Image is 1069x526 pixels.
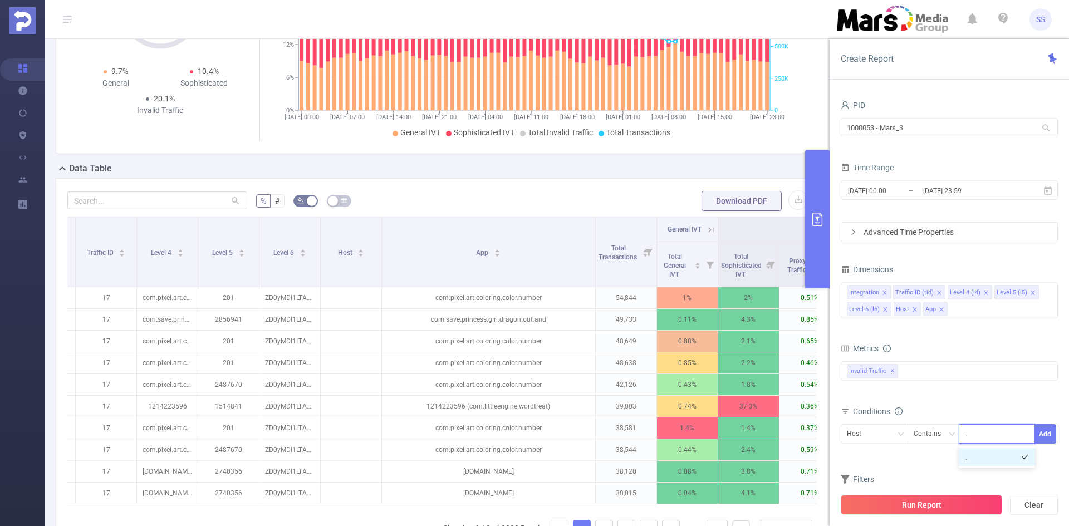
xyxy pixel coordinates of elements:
i: Filter menu [763,242,779,287]
span: 10.4% [198,67,219,76]
i: icon: caret-down [694,264,700,268]
tspan: 0% [286,107,294,114]
p: 38,015 [596,483,656,504]
span: 20.1% [154,94,175,103]
i: icon: close [882,290,887,297]
span: Host [338,249,354,257]
p: ZD0yMDI1LTA4LTEwIy0jaD0yMSMtI3I9MjEzNzQjLSNjPVVTIy0jdj1BcHAjLSNzPTI2Iy0jZG11PUhhcHB5K0NvbG9yJUMyJ... [259,374,320,395]
p: com.pixel.art.coloring.color.number [382,374,595,395]
tspan: [DATE] 23:00 [750,114,784,121]
li: Level 5 (l5) [994,285,1039,299]
i: icon: right [850,229,857,235]
p: 0.59% [779,439,840,460]
p: 17 [76,417,136,439]
div: Contains [914,425,949,443]
tspan: 250K [774,75,788,82]
p: 0.37% [779,417,840,439]
input: End date [922,183,1012,198]
p: ZD0yMDI1LTA4LTExIy0jaD0yIy0jcj0yMTM3NCMtI2M9VVMjLSN2PUFwcCMtI3M9MjYjLSNkbXU9SGFwcHkrQ29sb3IlQzIlQ... [259,439,320,460]
span: Time Range [841,163,894,172]
p: 17 [76,396,136,417]
p: com.pixel.art.coloring.color.number [137,439,198,460]
p: 17 [76,309,136,330]
p: 42,126 [596,374,656,395]
div: Sort [494,248,501,254]
p: com.pixel.art.coloring.color.number [137,287,198,308]
div: Sort [694,260,701,267]
p: 1214223596 (com.littleengine.wordtreat) [382,396,595,417]
p: 0.08% [657,461,718,482]
tspan: [DATE] 11:00 [514,114,548,121]
i: icon: caret-down [177,252,183,255]
p: [DOMAIN_NAME] [137,483,198,504]
h2: Data Table [69,162,112,175]
p: com.pixel.art.coloring.color.number [137,331,198,352]
i: Filter menu [702,242,718,287]
div: Level 6 (l6) [849,302,880,317]
span: Invalid Traffic [847,364,898,378]
div: Integration [849,286,879,300]
i: icon: caret-down [119,252,125,255]
div: Sort [119,248,125,254]
tspan: 12% [283,41,294,48]
div: Host [847,425,869,443]
div: icon: rightAdvanced Time Properties [841,223,1057,242]
li: Level 4 (l4) [948,285,992,299]
p: 4.1% [718,483,779,504]
i: icon: down [898,431,904,439]
li: Integration [847,285,891,299]
span: SS [1036,8,1045,31]
p: 54,844 [596,287,656,308]
div: Host [896,302,909,317]
p: 17 [76,287,136,308]
span: Level 5 [212,249,234,257]
p: [DOMAIN_NAME] [382,461,595,482]
li: . [959,448,1035,466]
i: icon: caret-up [494,248,501,251]
span: Total General IVT [664,253,686,278]
i: icon: caret-up [358,248,364,251]
p: 0.88% [657,331,718,352]
tspan: [DATE] 14:00 [376,114,410,121]
p: com.pixel.art.coloring.color.number [382,352,595,373]
i: icon: caret-down [238,252,244,255]
i: icon: close [1030,290,1036,297]
p: 38,581 [596,417,656,439]
div: App [925,302,936,317]
p: com.pixel.art.coloring.color.number [137,352,198,373]
p: com.pixel.art.coloring.color.number [382,439,595,460]
p: ZD0yMDI1LTA4LTExIy0jaD0yMCMtI3I9MjEzNzQjLSNjPVVTIy0jdj1BcHAjLSNzPTI2Iy0jZG11PUhhcHB5K0NvbG9y [259,352,320,373]
p: 37.3% [718,396,779,417]
p: 1214223596 [137,396,198,417]
p: ZD0yMDI1LTA4LTA5Iy0jaD05Iy0jcj0yMjQ0NSMtI2M9SU4jLSN2PUFwcCMtI3M9MjYjLSNkbXU9R2lybCtSZXNjdWUlM0ErR... [259,309,320,330]
span: Metrics [841,344,879,353]
tspan: [DATE] 07:00 [330,114,365,121]
p: 0.85% [657,352,718,373]
p: 1.4% [718,417,779,439]
tspan: [DATE] 01:00 [605,114,640,121]
p: com.save.princess.girl.dragon.out.and [137,309,198,330]
span: Filters [841,475,874,484]
p: ZD0yMDI1LTA4LTA5Iy0jaD0xNCMtI3I9MjEzNzQjLSNjPVVTIy0jdj1BcHAjLSNzPTI2Iy0jZG11PUhhcHB5K0NvbG9y [259,417,320,439]
i: icon: caret-down [300,252,306,255]
p: 2.4% [718,439,779,460]
i: icon: caret-down [494,252,501,255]
p: 49,733 [596,309,656,330]
p: 1514841 [198,396,259,417]
div: Sophisticated [160,77,249,89]
span: Create Report [841,53,894,64]
span: Proxy Traffic [787,257,808,274]
tspan: [DATE] 04:00 [468,114,502,121]
p: 0.43% [657,374,718,395]
button: Clear [1010,495,1058,515]
tspan: [DATE] 21:00 [422,114,457,121]
p: 201 [198,331,259,352]
p: 0.71% [779,461,840,482]
p: 201 [198,352,259,373]
span: App [476,249,490,257]
p: 17 [76,483,136,504]
i: icon: close [912,307,918,313]
p: 2487670 [198,374,259,395]
p: com.pixel.art.coloring.color.number [382,417,595,439]
p: 0.54% [779,374,840,395]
